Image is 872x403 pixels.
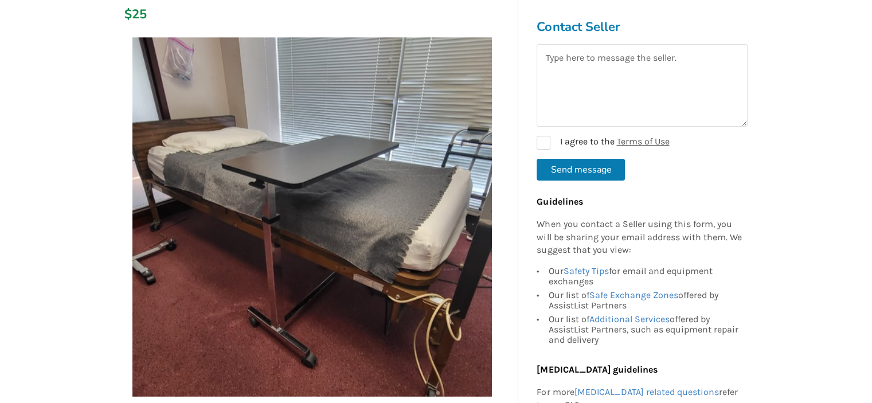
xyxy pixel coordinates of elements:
a: [MEDICAL_DATA] related questions [574,386,718,397]
div: Our for email and equipment exchanges [548,267,742,289]
h3: Contact Seller [537,19,748,35]
b: Guidelines [537,196,582,207]
b: [MEDICAL_DATA] guidelines [537,365,657,375]
a: Additional Services [589,314,669,325]
label: I agree to the [537,136,669,150]
div: Our list of offered by AssistList Partners, such as equipment repair and delivery [548,313,742,346]
a: Safe Exchange Zones [589,290,678,301]
a: Terms of Use [616,136,669,147]
a: Safety Tips [563,266,608,277]
div: Our list of offered by AssistList Partners [548,289,742,313]
button: Send message [537,159,625,181]
p: When you contact a Seller using this form, you will be sharing your email address with them. We s... [537,218,742,257]
div: $25 [124,6,131,22]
